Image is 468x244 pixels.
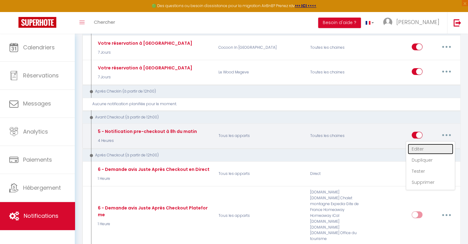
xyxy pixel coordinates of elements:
[96,64,192,71] div: Votre réservation à [GEOGRAPHIC_DATA]
[396,18,439,26] span: [PERSON_NAME]
[96,205,210,218] div: 6 - Demande avis Juste Après Checkout Plateforme
[383,18,392,27] img: ...
[96,166,210,173] div: 6 - Demande avis Juste Après Checkout en Direct
[18,17,56,28] img: Super Booking
[214,189,306,242] p: Tous les apparts
[408,144,453,154] a: Editer
[23,43,55,51] span: Calendriers
[23,72,59,79] span: Réservations
[306,127,367,145] div: Toutes les chaines
[96,50,192,56] p: 7 Jours
[23,100,51,107] span: Messages
[88,152,448,158] div: Après Checkout (à partir de 12h00)
[96,40,192,47] div: Votre réservation à [GEOGRAPHIC_DATA]
[214,39,306,57] p: Cocoon In [GEOGRAPHIC_DATA]
[214,127,306,145] p: Tous les apparts
[24,212,58,220] span: Notifications
[454,19,461,27] img: logout
[295,3,316,8] a: >>> ICI <<<<
[214,165,306,183] p: Tous les apparts
[306,189,367,242] div: [DOMAIN_NAME] [DOMAIN_NAME] Chalet montagne Expedia Gite de France Homeaway Homeaway iCal [DOMAIN...
[94,19,115,25] span: Chercher
[96,221,210,227] p: 1 Heure
[96,176,210,182] p: 1 Heure
[88,89,448,94] div: Après Checkin (à partir de 12h00)
[96,74,192,80] p: 7 Jours
[306,64,367,81] div: Toutes les chaines
[378,12,447,34] a: ... [PERSON_NAME]
[318,18,361,28] button: Besoin d'aide ?
[96,138,197,144] p: 4 Heures
[23,184,61,192] span: Hébergement
[88,114,448,120] div: Avant Checkout (à partir de 12h00)
[408,155,453,165] a: Dupliquer
[408,177,453,188] a: Supprimer
[23,156,52,163] span: Paiements
[89,12,120,34] a: Chercher
[408,166,453,176] a: Tester
[306,165,367,183] div: Direct
[23,128,48,135] span: Analytics
[96,128,197,135] div: 5 - Notification pre-checkout à 8h du matin
[306,39,367,57] div: Toutes les chaines
[92,101,455,107] div: Aucune notification planifiée pour le moment.
[214,64,306,81] p: Le Wood Megeve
